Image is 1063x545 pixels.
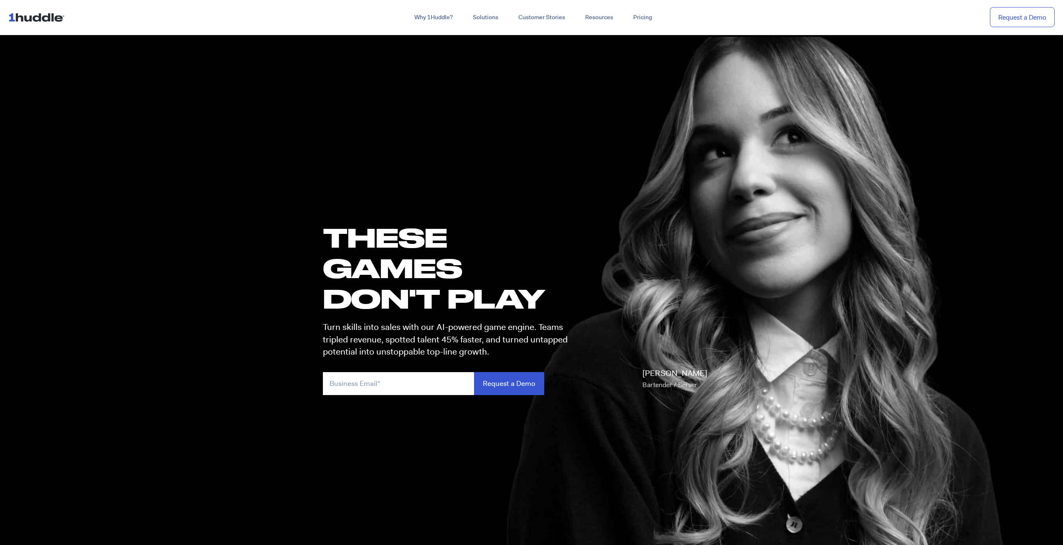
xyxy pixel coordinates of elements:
span: Bartender / Server [642,380,697,389]
a: Pricing [623,10,662,25]
a: Request a Demo [990,7,1055,28]
a: Resources [575,10,623,25]
input: Business Email* [323,372,474,395]
input: Request a Demo [474,372,544,395]
h1: these GAMES DON'T PLAY [323,222,575,314]
a: Solutions [463,10,508,25]
img: ... [8,9,68,25]
p: [PERSON_NAME] [642,368,707,391]
p: Turn skills into sales with our AI-powered game engine. Teams tripled revenue, spotted talent 45%... [323,321,575,358]
a: Why 1Huddle? [404,10,463,25]
a: Customer Stories [508,10,575,25]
